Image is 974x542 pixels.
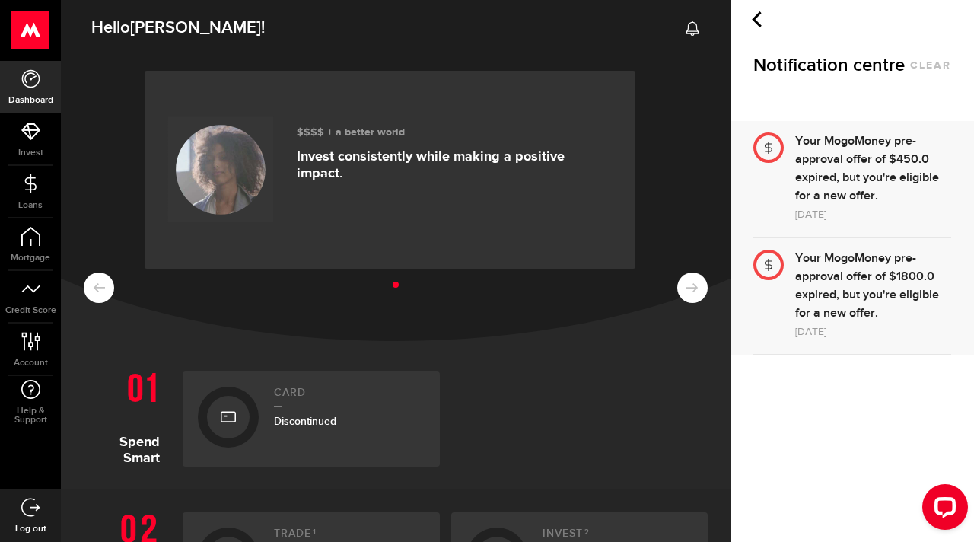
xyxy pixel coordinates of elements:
[753,53,905,77] span: Notification centre
[145,71,635,269] a: $$$$ + a better world Invest consistently while making a positive impact.
[297,126,613,139] h3: $$$$ + a better world
[130,18,261,38] span: [PERSON_NAME]
[91,12,265,44] span: Hello !
[584,528,590,537] sup: 2
[910,478,974,542] iframe: LiveChat chat widget
[274,387,425,407] h2: Card
[84,364,171,467] h1: Spend Smart
[297,148,613,182] p: Invest consistently while making a positive impact.
[183,371,440,467] a: CardDiscontinued
[274,415,336,428] span: Discontinued
[795,250,951,323] div: Your MogoMoney pre-approval offer of $1800.0 expired, but you're eligible for a new offer.
[910,60,951,71] button: clear
[795,323,951,341] div: [DATE]
[313,528,317,537] sup: 1
[795,206,951,224] div: [DATE]
[795,132,951,206] div: Your MogoMoney pre-approval offer of $450.0 expired, but you're eligible for a new offer.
